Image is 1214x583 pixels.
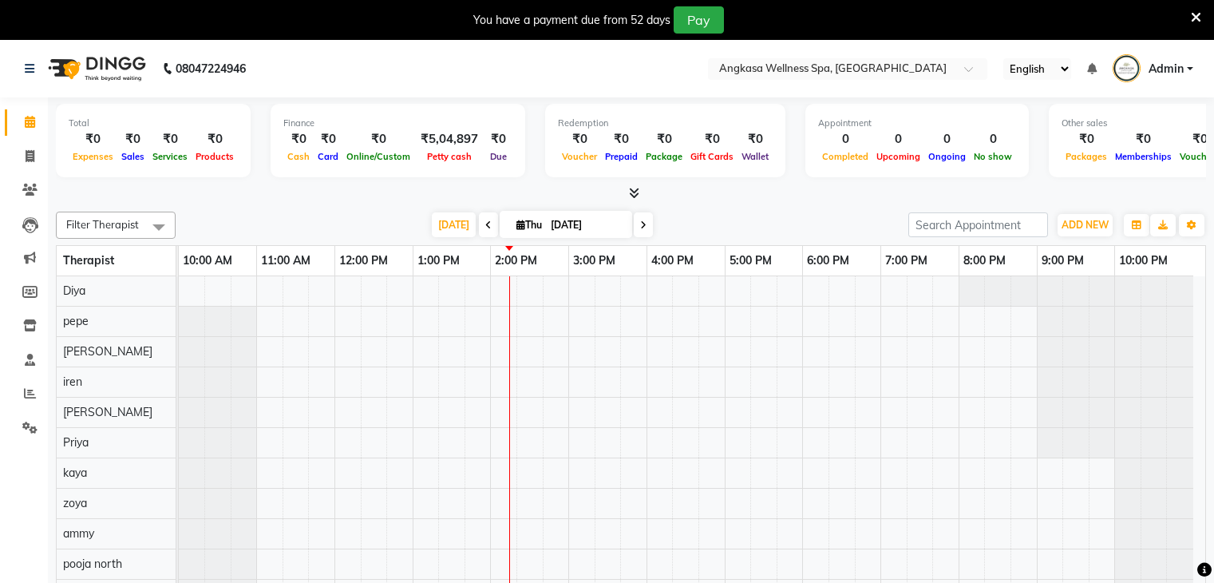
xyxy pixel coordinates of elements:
[484,130,512,149] div: ₹0
[970,151,1016,162] span: No show
[924,130,970,149] div: 0
[342,151,414,162] span: Online/Custom
[872,130,924,149] div: 0
[558,151,601,162] span: Voucher
[283,151,314,162] span: Cash
[63,253,114,268] span: Therapist
[881,249,931,272] a: 7:00 PM
[69,130,117,149] div: ₹0
[647,249,698,272] a: 4:00 PM
[818,117,1016,130] div: Appointment
[148,151,192,162] span: Services
[179,249,236,272] a: 10:00 AM
[818,151,872,162] span: Completed
[192,130,238,149] div: ₹0
[1115,249,1172,272] a: 10:00 PM
[63,405,152,419] span: [PERSON_NAME]
[601,151,642,162] span: Prepaid
[63,526,94,541] span: ammy
[601,130,642,149] div: ₹0
[1149,61,1184,77] span: Admin
[63,284,85,298] span: Diya
[1062,130,1111,149] div: ₹0
[908,212,1048,237] input: Search Appointment
[642,130,686,149] div: ₹0
[117,130,148,149] div: ₹0
[41,46,150,91] img: logo
[473,12,670,29] div: You have a payment due from 52 days
[314,151,342,162] span: Card
[486,151,511,162] span: Due
[737,130,773,149] div: ₹0
[491,249,541,272] a: 2:00 PM
[63,466,87,480] span: kaya
[726,249,776,272] a: 5:00 PM
[1113,54,1141,82] img: Admin
[674,6,724,34] button: Pay
[63,557,122,571] span: pooja north
[1111,151,1176,162] span: Memberships
[1062,151,1111,162] span: Packages
[737,151,773,162] span: Wallet
[1062,219,1109,231] span: ADD NEW
[686,151,737,162] span: Gift Cards
[413,249,464,272] a: 1:00 PM
[283,130,314,149] div: ₹0
[423,151,476,162] span: Petty cash
[569,249,619,272] a: 3:00 PM
[63,344,152,359] span: [PERSON_NAME]
[959,249,1010,272] a: 8:00 PM
[924,151,970,162] span: Ongoing
[148,130,192,149] div: ₹0
[558,130,601,149] div: ₹0
[63,314,89,328] span: pepe
[192,151,238,162] span: Products
[63,496,87,510] span: zoya
[314,130,342,149] div: ₹0
[1038,249,1088,272] a: 9:00 PM
[63,375,82,389] span: iren
[117,151,148,162] span: Sales
[414,130,484,149] div: ₹5,04,897
[283,117,512,130] div: Finance
[558,117,773,130] div: Redemption
[1111,130,1176,149] div: ₹0
[872,151,924,162] span: Upcoming
[970,130,1016,149] div: 0
[512,219,546,231] span: Thu
[63,435,89,450] span: Priya
[257,249,314,272] a: 11:00 AM
[818,130,872,149] div: 0
[176,46,246,91] b: 08047224946
[66,218,139,231] span: Filter Therapist
[546,213,626,237] input: 2025-09-04
[1058,214,1113,236] button: ADD NEW
[686,130,737,149] div: ₹0
[432,212,476,237] span: [DATE]
[69,151,117,162] span: Expenses
[803,249,853,272] a: 6:00 PM
[642,151,686,162] span: Package
[342,130,414,149] div: ₹0
[69,117,238,130] div: Total
[335,249,392,272] a: 12:00 PM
